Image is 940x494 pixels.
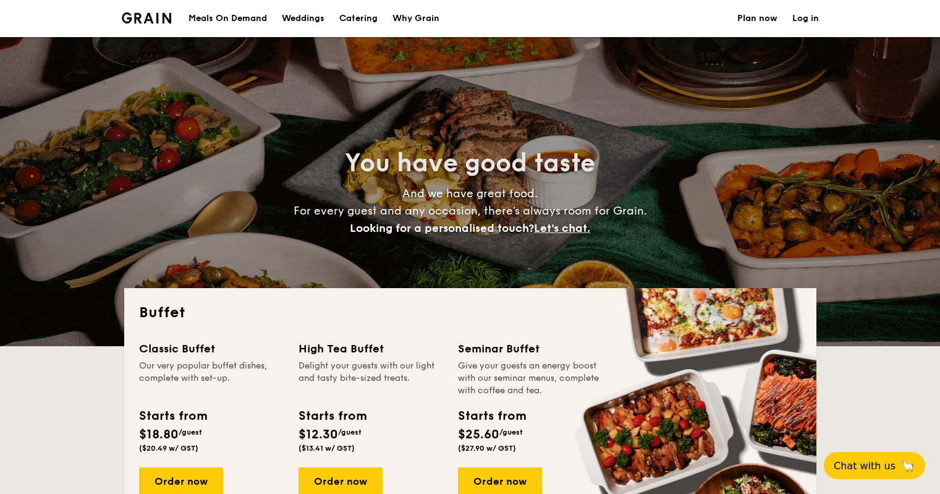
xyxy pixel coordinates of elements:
[338,428,362,437] span: /guest
[299,340,443,357] div: High Tea Buffet
[299,444,355,453] span: ($13.41 w/ GST)
[458,444,516,453] span: ($27.90 w/ GST)
[179,428,202,437] span: /guest
[139,360,284,397] div: Our very popular buffet dishes, complete with set-up.
[139,427,179,442] span: $18.80
[824,452,925,479] button: Chat with us🦙
[458,407,525,425] div: Starts from
[139,444,198,453] span: ($20.49 w/ GST)
[299,427,338,442] span: $12.30
[345,148,595,178] span: You have good taste
[294,187,647,235] span: And we have great food. For every guest and any occasion, there’s always room for Grain.
[458,340,603,357] div: Seminar Buffet
[122,12,172,23] img: Grain
[458,360,603,397] div: Give your guests an energy boost with our seminar menus, complete with coffee and tea.
[499,428,523,437] span: /guest
[122,12,172,23] a: Logotype
[458,427,499,442] span: $25.60
[299,360,443,397] div: Delight your guests with our light and tasty bite-sized treats.
[834,460,896,472] span: Chat with us
[350,221,534,235] span: Looking for a personalised touch?
[900,459,915,473] span: 🦙
[139,340,284,357] div: Classic Buffet
[299,407,366,425] div: Starts from
[139,407,206,425] div: Starts from
[139,303,802,323] h2: Buffet
[534,221,590,235] span: Let's chat.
